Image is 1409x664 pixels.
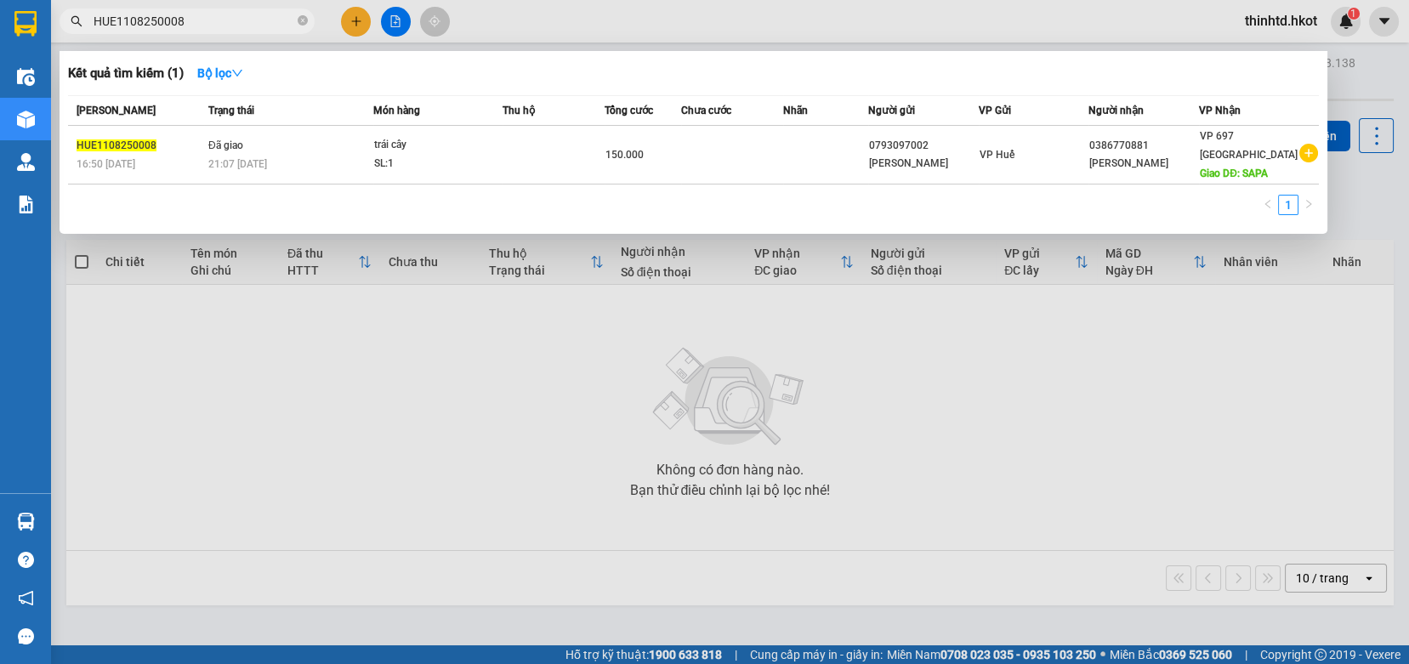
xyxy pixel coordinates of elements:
span: VP Nhận [1199,105,1241,116]
span: [PERSON_NAME] [77,105,156,116]
span: close-circle [298,15,308,26]
span: left [1263,199,1273,209]
span: Người gửi [868,105,915,116]
span: Tổng cước [605,105,653,116]
img: logo-vxr [14,11,37,37]
button: left [1258,195,1278,215]
span: Món hàng [373,105,420,116]
a: 1 [1279,196,1298,214]
span: Chưa cước [681,105,731,116]
img: solution-icon [17,196,35,213]
img: warehouse-icon [17,68,35,86]
img: warehouse-icon [17,111,35,128]
span: search [71,15,82,27]
img: warehouse-icon [17,153,35,171]
li: Previous Page [1258,195,1278,215]
span: Giao DĐ: SAPA [1200,167,1268,179]
span: 16:50 [DATE] [77,158,135,170]
span: Trạng thái [208,105,254,116]
img: warehouse-icon [17,513,35,531]
li: Next Page [1298,195,1319,215]
span: down [231,67,243,79]
button: Bộ lọcdown [184,60,257,87]
div: [PERSON_NAME] [1089,155,1198,173]
li: 1 [1278,195,1298,215]
span: VP Gửi [979,105,1011,116]
div: 0793097002 [869,137,978,155]
strong: Bộ lọc [197,66,243,80]
span: 21:07 [DATE] [208,158,267,170]
div: 0386770881 [1089,137,1198,155]
span: Đã giao [208,139,243,151]
span: 150.000 [605,149,644,161]
input: Tìm tên, số ĐT hoặc mã đơn [94,12,294,31]
button: right [1298,195,1319,215]
span: Người nhận [1088,105,1144,116]
h3: Kết quả tìm kiếm ( 1 ) [68,65,184,82]
span: VP Huế [980,149,1014,161]
span: Nhãn [783,105,808,116]
span: question-circle [18,552,34,568]
div: [PERSON_NAME] [869,155,978,173]
span: HUE1108250008 [77,139,156,151]
div: SL: 1 [374,155,502,173]
span: close-circle [298,14,308,30]
div: trái cây [374,136,502,155]
span: notification [18,590,34,606]
span: Thu hộ [503,105,535,116]
span: VP 697 [GEOGRAPHIC_DATA] [1200,130,1298,161]
span: message [18,628,34,644]
span: plus-circle [1299,144,1318,162]
span: right [1304,199,1314,209]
